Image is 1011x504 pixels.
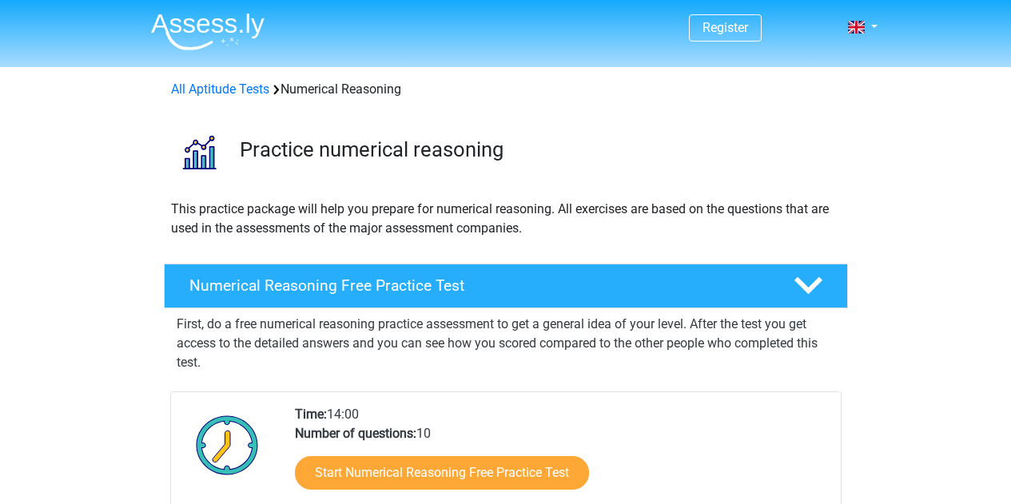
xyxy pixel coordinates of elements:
a: Numerical Reasoning Free Practice Test [157,264,854,308]
b: Time: [295,407,327,422]
img: numerical reasoning [165,118,233,186]
div: Numerical Reasoning [165,80,847,99]
img: Assessly [151,13,265,50]
img: Clock [187,405,268,485]
a: Register [703,20,748,35]
h4: Numerical Reasoning Free Practice Test [189,276,768,295]
p: This practice package will help you prepare for numerical reasoning. All exercises are based on t... [171,200,841,238]
p: First, do a free numerical reasoning practice assessment to get a general idea of your level. Aft... [177,315,835,372]
h3: Practice numerical reasoning [240,137,835,162]
b: Number of questions: [295,426,416,441]
a: All Aptitude Tests [171,81,269,97]
a: Start Numerical Reasoning Free Practice Test [295,456,589,490]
